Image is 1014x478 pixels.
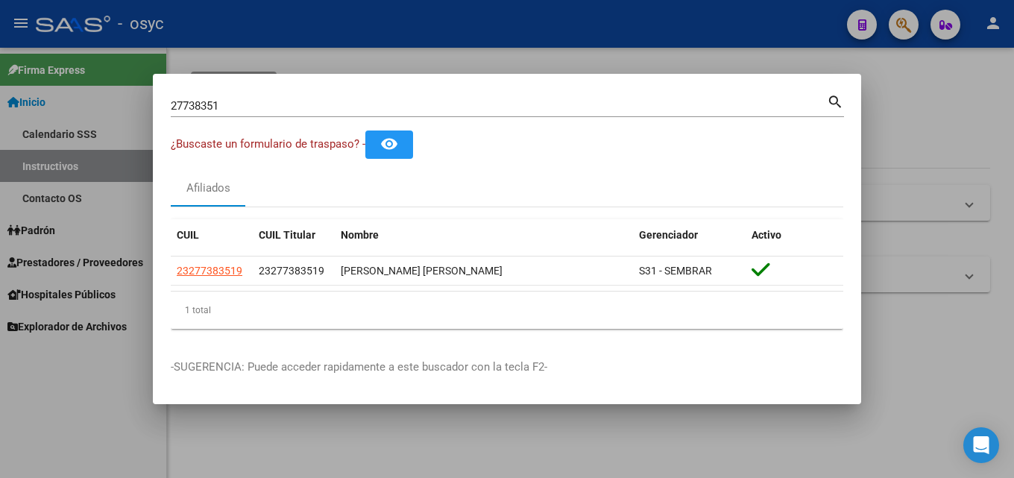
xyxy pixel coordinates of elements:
span: 23277383519 [259,265,324,277]
div: [PERSON_NAME] [PERSON_NAME] [341,262,627,280]
span: Gerenciador [639,229,698,241]
div: Open Intercom Messenger [963,427,999,463]
datatable-header-cell: Activo [746,219,843,251]
div: 1 total [171,292,843,329]
span: S31 - SEMBRAR [639,265,712,277]
span: Activo [752,229,781,241]
span: CUIL [177,229,199,241]
div: Afiliados [186,180,230,197]
span: CUIL Titular [259,229,315,241]
datatable-header-cell: Gerenciador [633,219,746,251]
datatable-header-cell: CUIL Titular [253,219,335,251]
span: 23277383519 [177,265,242,277]
datatable-header-cell: Nombre [335,219,633,251]
mat-icon: search [827,92,844,110]
span: Nombre [341,229,379,241]
p: -SUGERENCIA: Puede acceder rapidamente a este buscador con la tecla F2- [171,359,843,376]
datatable-header-cell: CUIL [171,219,253,251]
mat-icon: remove_red_eye [380,135,398,153]
span: ¿Buscaste un formulario de traspaso? - [171,137,365,151]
